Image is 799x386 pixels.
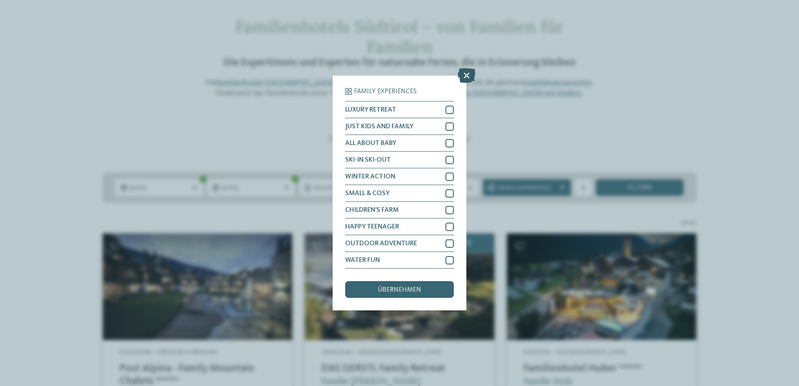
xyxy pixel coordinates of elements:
span: WINTER ACTION [345,173,395,180]
span: HAPPY TEENAGER [345,223,399,230]
span: SKI-IN SKI-OUT [345,157,391,163]
span: Family Experiences [354,88,417,95]
span: übernehmen [378,287,421,293]
span: CHILDREN’S FARM [345,207,399,213]
span: ALL ABOUT BABY [345,140,396,147]
span: OUTDOOR ADVENTURE [345,240,417,247]
span: SMALL & COSY [345,190,389,197]
span: WATER FUN [345,257,380,264]
span: JUST KIDS AND FAMILY [345,123,413,130]
span: LUXURY RETREAT [345,107,396,113]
